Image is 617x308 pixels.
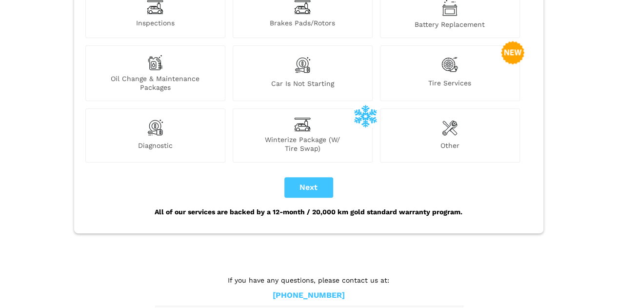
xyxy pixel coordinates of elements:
[155,275,462,286] p: If you have any questions, please contact us at:
[86,19,225,29] span: Inspections
[501,41,524,64] img: new-badge-2-48.png
[233,135,372,153] span: Winterize Package (W/ Tire Swap)
[284,177,333,198] button: Next
[380,141,519,153] span: Other
[273,290,345,301] a: [PHONE_NUMBER]
[86,74,225,92] span: Oil Change & Maintenance Packages
[86,141,225,153] span: Diagnostic
[354,104,377,127] img: winterize-icon_1.png
[83,198,535,226] div: All of our services are backed by a 12-month / 20,000 km gold standard warranty program.
[233,79,372,92] span: Car is not starting
[380,20,519,29] span: Battery Replacement
[233,19,372,29] span: Brakes Pads/Rotors
[380,79,519,92] span: Tire Services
